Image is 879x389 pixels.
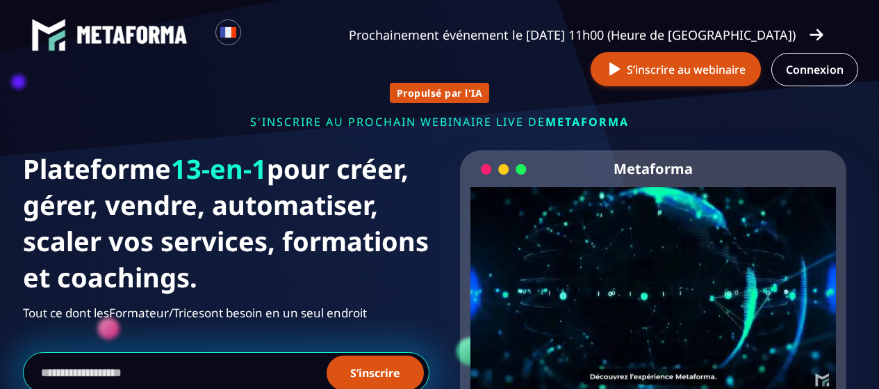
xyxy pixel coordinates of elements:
[220,24,237,41] img: fr
[23,114,857,129] p: s'inscrire au prochain webinaire live de
[614,150,693,187] h2: Metaforma
[810,27,823,42] img: arrow-right
[606,61,623,78] img: play
[109,302,204,324] span: Formateur/Trices
[253,26,263,43] input: Search for option
[23,150,429,295] h1: Plateforme pour créer, gérer, vendre, automatiser, scaler vos services, formations et coachings.
[771,53,858,86] a: Connexion
[545,114,629,129] span: METAFORMA
[470,187,837,370] video: Your browser does not support the video tag.
[23,302,429,324] h2: Tout ce dont les ont besoin en un seul endroit
[591,52,761,86] button: S’inscrire au webinaire
[31,17,66,52] img: logo
[349,25,796,45] p: Prochainement événement le [DATE] 11h00 (Heure de [GEOGRAPHIC_DATA])
[171,150,267,186] span: 13-en-1
[481,163,527,176] img: loading
[241,19,275,50] div: Search for option
[76,26,188,44] img: logo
